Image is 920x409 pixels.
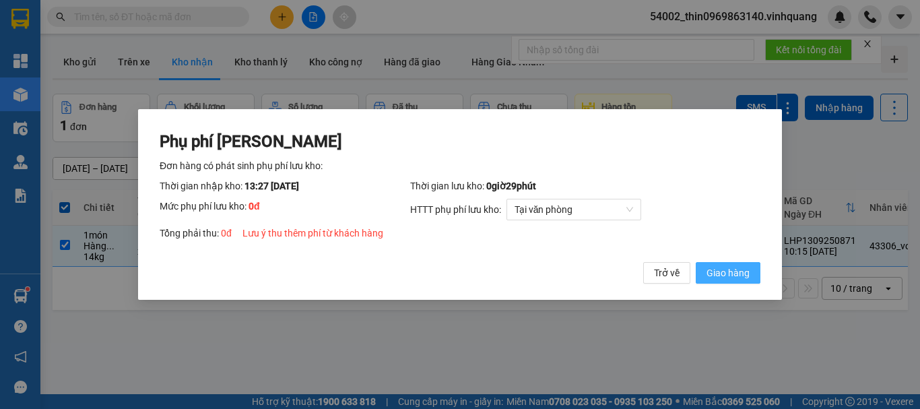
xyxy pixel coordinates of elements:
span: 0 giờ 29 phút [486,181,536,191]
img: logo [13,21,77,84]
span: Trở về [654,265,680,280]
strong: Hotline : 0889 23 23 23 [147,57,235,67]
button: Giao hàng [696,262,760,284]
strong: : [DOMAIN_NAME] [131,69,251,82]
div: Tổng phải thu: [160,226,760,241]
div: Mức phụ phí lưu kho: [160,199,410,220]
span: 0 đ [221,228,232,239]
span: Phụ phí [PERSON_NAME] [160,132,342,151]
div: Thời gian lưu kho: [410,179,760,193]
div: HTTT phụ phí lưu kho: [410,199,760,220]
span: Lưu ý thu thêm phí từ khách hàng [242,228,383,239]
span: 13:27 [DATE] [244,181,299,191]
span: Tại văn phòng [515,199,633,220]
strong: PHIẾU GỬI HÀNG [137,40,246,54]
div: Thời gian nhập kho: [160,179,410,193]
button: Trở về [643,262,690,284]
span: 0 đ [249,201,260,212]
strong: CÔNG TY TNHH VĨNH QUANG [100,23,283,37]
div: Đơn hàng có phát sinh phụ phí lưu kho: [160,158,760,173]
span: Giao hàng [707,265,750,280]
span: Website [131,71,163,82]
